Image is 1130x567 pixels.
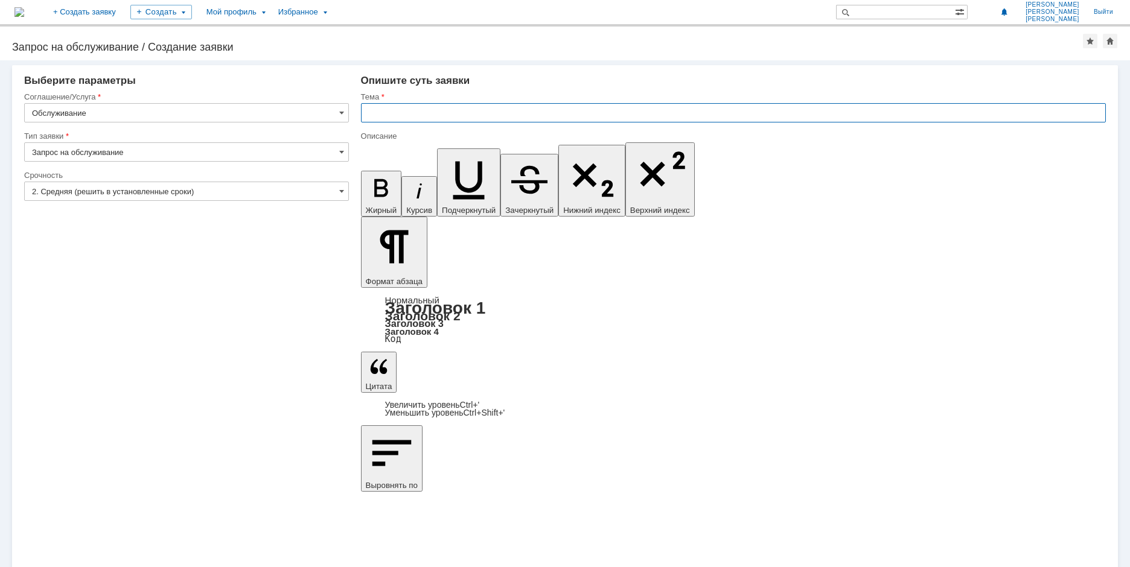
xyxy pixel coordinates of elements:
[463,408,505,417] span: Ctrl+Shift+'
[366,206,397,215] span: Жирный
[385,408,505,417] a: Decrease
[385,309,461,323] a: Заголовок 2
[12,41,1083,53] div: Запрос на обслуживание / Создание заявки
[406,206,432,215] span: Курсив
[563,206,621,215] span: Нижний индекс
[1026,1,1079,8] span: [PERSON_NAME]
[366,277,423,286] span: Формат абзаца
[14,7,24,17] img: logo
[361,352,397,393] button: Цитата
[366,382,392,391] span: Цитата
[385,400,480,410] a: Increase
[437,148,500,217] button: Подчеркнутый
[1083,34,1097,48] div: Добавить в избранное
[442,206,496,215] span: Подчеркнутый
[630,206,690,215] span: Верхний индекс
[361,75,470,86] span: Опишите суть заявки
[24,132,346,140] div: Тип заявки
[505,206,554,215] span: Зачеркнутый
[361,425,423,492] button: Выровнять по
[385,295,439,305] a: Нормальный
[385,299,486,317] a: Заголовок 1
[558,145,625,217] button: Нижний индекс
[361,296,1106,343] div: Формат абзаца
[24,75,136,86] span: Выберите параметры
[385,334,401,344] a: Код
[385,318,444,329] a: Заголовок 3
[361,217,427,288] button: Формат абзаца
[401,176,437,217] button: Курсив
[14,7,24,17] a: Перейти на домашнюю страницу
[366,481,418,490] span: Выровнять по
[361,132,1103,140] div: Описание
[361,171,402,217] button: Жирный
[130,5,192,19] div: Создать
[500,154,558,217] button: Зачеркнутый
[460,400,480,410] span: Ctrl+'
[955,5,967,17] span: Расширенный поиск
[24,171,346,179] div: Срочность
[385,326,439,337] a: Заголовок 4
[361,93,1103,101] div: Тема
[1026,16,1079,23] span: [PERSON_NAME]
[1026,8,1079,16] span: [PERSON_NAME]
[361,401,1106,417] div: Цитата
[24,93,346,101] div: Соглашение/Услуга
[625,142,695,217] button: Верхний индекс
[1103,34,1117,48] div: Сделать домашней страницей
